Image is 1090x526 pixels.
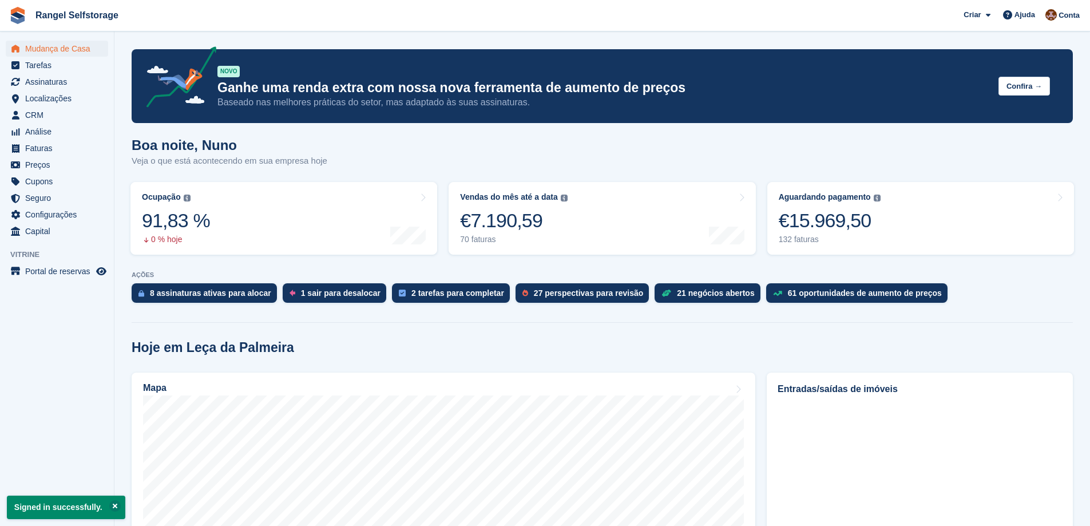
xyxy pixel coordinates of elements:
span: Cupons [25,173,94,189]
a: menu [6,74,108,90]
span: Portal de reservas [25,263,94,279]
img: icon-info-grey-7440780725fd019a000dd9b08b2336e03edf1995a4989e88bcd33f0948082b44.svg [874,195,881,201]
a: menu [6,90,108,106]
span: Vitrine [10,249,114,260]
a: menu [6,140,108,156]
p: Signed in successfully. [7,496,125,519]
span: Configurações [25,207,94,223]
div: Ocupação [142,192,181,202]
span: Preços [25,157,94,173]
a: Loja de pré-visualização [94,264,108,278]
a: menu [6,173,108,189]
div: Vendas do mês até a data [460,192,557,202]
span: Mudança de Casa [25,41,94,57]
span: Conta [1059,10,1080,21]
div: €15.969,50 [779,209,881,232]
div: 61 oportunidades de aumento de preços [788,288,942,298]
img: price_increase_opportunities-93ffe204e8149a01c8c9dc8f82e8f89637d9d84a8eef4429ea346261dce0b2c0.svg [773,291,782,296]
span: Tarefas [25,57,94,73]
div: NOVO [217,66,240,77]
img: active_subscription_to_allocate_icon-d502201f5373d7db506a760aba3b589e785aa758c864c3986d89f69b8ff3... [138,290,144,297]
span: Ajuda [1014,9,1035,21]
a: 21 negócios abertos [655,283,766,309]
h2: Hoje em Leça da Palmeira [132,340,294,355]
a: 61 oportunidades de aumento de preços [766,283,953,309]
a: Vendas do mês até a data €7.190,59 70 faturas [449,182,755,255]
span: Assinaturas [25,74,94,90]
div: Aguardando pagamento [779,192,871,202]
div: 0 % hoje [142,235,210,244]
img: move_outs_to_deallocate_icon-f764333ba52eb49d3ac5e1228854f67142a1ed5810a6f6cc68b1a99e826820c5.svg [290,290,295,296]
a: 27 perspectivas para revisão [516,283,655,309]
p: Veja o que está acontecendo em sua empresa hoje [132,155,327,168]
h2: Entradas/saídas de imóveis [778,382,1062,396]
a: menu [6,124,108,140]
img: icon-info-grey-7440780725fd019a000dd9b08b2336e03edf1995a4989e88bcd33f0948082b44.svg [184,195,191,201]
span: CRM [25,107,94,123]
h2: Mapa [143,383,167,393]
div: 27 perspectivas para revisão [534,288,643,298]
a: 1 sair para desalocar [283,283,392,309]
a: menu [6,223,108,239]
span: Capital [25,223,94,239]
span: Criar [964,9,981,21]
p: Baseado nas melhores práticas do setor, mas adaptado às suas assinaturas. [217,96,989,109]
a: menu [6,263,108,279]
p: AÇÕES [132,271,1073,279]
p: Ganhe uma renda extra com nossa nova ferramenta de aumento de preços [217,80,989,96]
a: 8 assinaturas ativas para alocar [132,283,283,309]
span: Localizações [25,90,94,106]
a: menu [6,157,108,173]
img: icon-info-grey-7440780725fd019a000dd9b08b2336e03edf1995a4989e88bcd33f0948082b44.svg [561,195,568,201]
h1: Boa noite, Nuno [132,137,327,153]
a: menu [6,57,108,73]
div: 91,83 % [142,209,210,232]
a: menu [6,207,108,223]
img: Nuno Goncalves [1045,9,1057,21]
img: task-75834270c22a3079a89374b754ae025e5fb1db73e45f91037f5363f120a921f8.svg [399,290,406,296]
button: Confira → [998,77,1050,96]
img: stora-icon-8386f47178a22dfd0bd8f6a31ec36ba5ce8667c1dd55bd0f319d3a0aa187defe.svg [9,7,26,24]
img: prospect-51fa495bee0391a8d652442698ab0144808aea92771e9ea1ae160a38d050c398.svg [522,290,528,296]
div: 21 negócios abertos [677,288,754,298]
a: Rangel Selfstorage [31,6,123,25]
div: 132 faturas [779,235,881,244]
div: 8 assinaturas ativas para alocar [150,288,271,298]
a: menu [6,107,108,123]
div: €7.190,59 [460,209,567,232]
a: menu [6,190,108,206]
span: Análise [25,124,94,140]
a: menu [6,41,108,57]
div: 2 tarefas para completar [411,288,504,298]
img: price-adjustments-announcement-icon-8257ccfd72463d97f412b2fc003d46551f7dbcb40ab6d574587a9cd5c0d94... [137,46,217,112]
div: 70 faturas [460,235,567,244]
div: 1 sair para desalocar [301,288,380,298]
span: Faturas [25,140,94,156]
span: Seguro [25,190,94,206]
a: 2 tarefas para completar [392,283,516,309]
img: deal-1b604bf984904fb50ccaf53a9ad4b4a5d6e5aea283cecdc64d6e3604feb123c2.svg [661,289,671,297]
a: Aguardando pagamento €15.969,50 132 faturas [767,182,1074,255]
a: Ocupação 91,83 % 0 % hoje [130,182,437,255]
